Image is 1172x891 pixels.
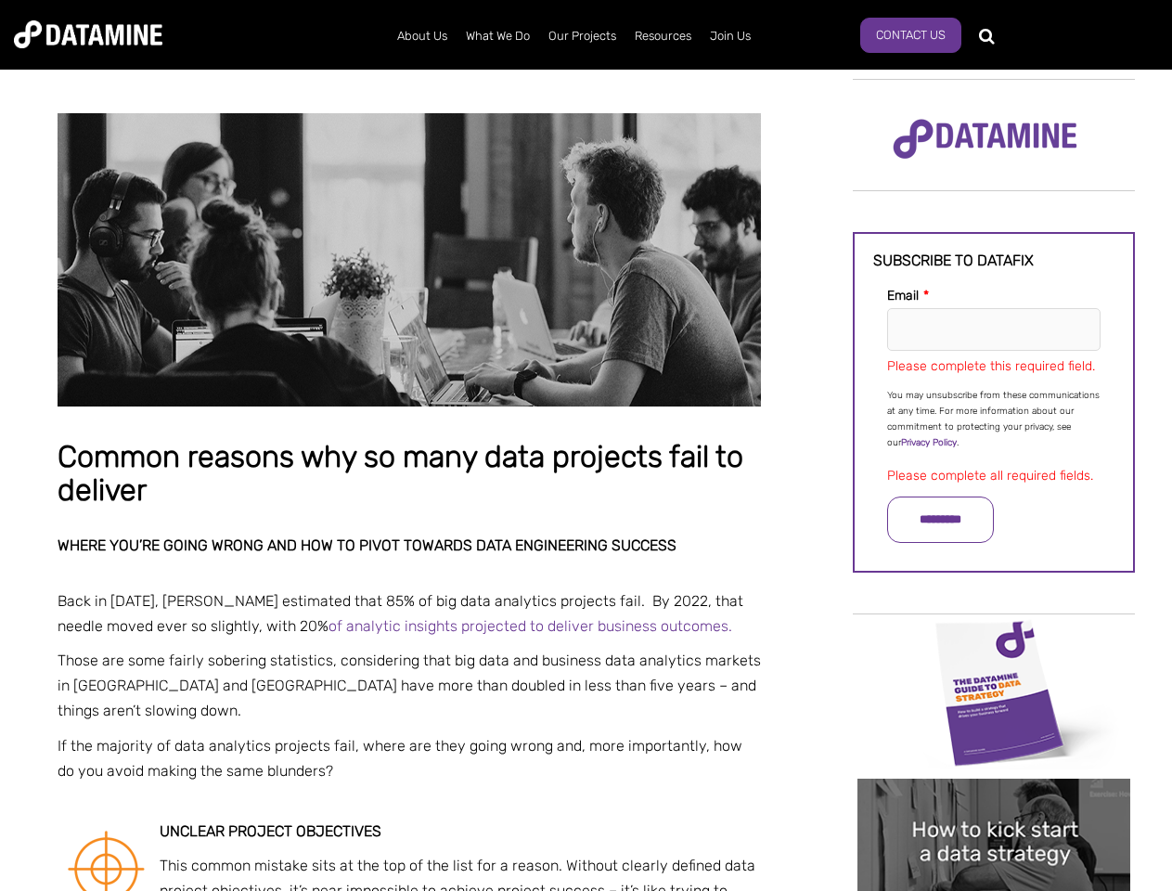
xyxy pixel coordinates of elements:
[887,468,1093,484] label: Please complete all required fields.
[901,437,957,448] a: Privacy Policy
[58,733,761,783] p: If the majority of data analytics projects fail, where are they going wrong and, more importantly...
[58,588,761,639] p: Back in [DATE], [PERSON_NAME] estimated that 85% of big data analytics projects fail. By 2022, th...
[58,648,761,724] p: Those are some fairly sobering statistics, considering that big data and business data analytics ...
[701,12,760,60] a: Join Us
[58,441,761,507] h1: Common reasons why so many data projects fail to deliver
[887,388,1101,451] p: You may unsubscribe from these communications at any time. For more information about our commitm...
[887,288,919,303] span: Email
[457,12,539,60] a: What We Do
[14,20,162,48] img: Datamine
[160,822,381,840] strong: Unclear project objectives
[625,12,701,60] a: Resources
[388,12,457,60] a: About Us
[58,113,761,407] img: Common reasons why so many data projects fail to deliver
[881,107,1089,172] img: Datamine Logo No Strapline - Purple
[873,252,1114,269] h3: Subscribe to datafix
[857,616,1130,769] img: Data Strategy Cover thumbnail
[58,537,761,554] h2: Where you’re going wrong and how to pivot towards data engineering success
[887,358,1095,374] label: Please complete this required field.
[328,617,732,635] a: of analytic insights projected to deliver business outcomes.
[539,12,625,60] a: Our Projects
[860,18,961,53] a: Contact Us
